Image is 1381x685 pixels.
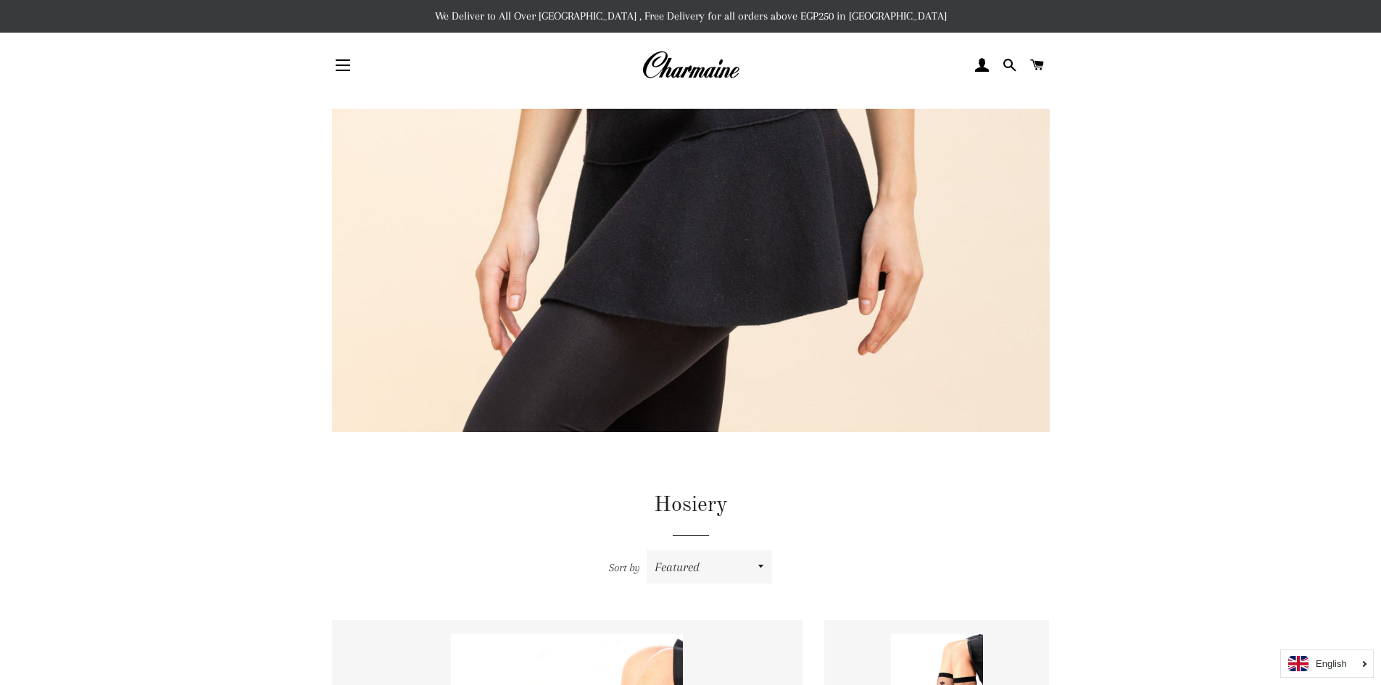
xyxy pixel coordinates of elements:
[1288,656,1366,671] a: English
[609,561,640,574] span: Sort by
[642,49,739,81] img: Charmaine Egypt
[332,490,1050,520] h1: Hosiery
[1316,659,1347,668] i: English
